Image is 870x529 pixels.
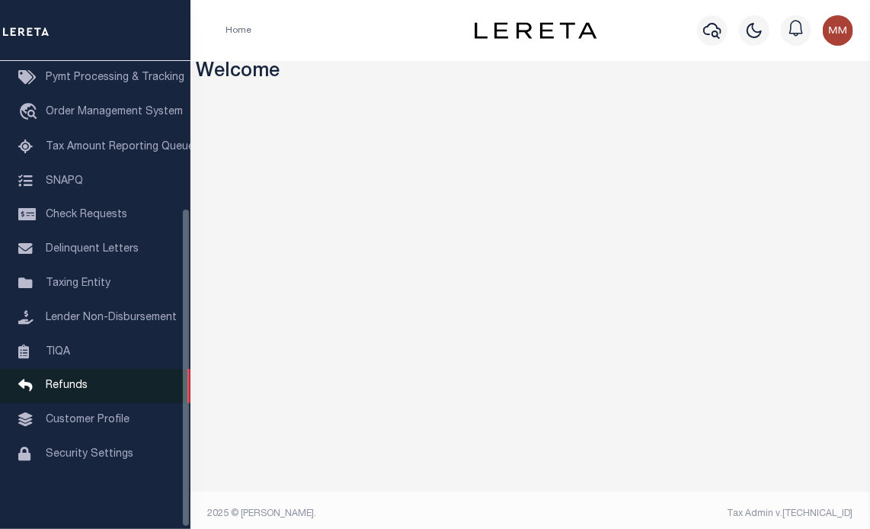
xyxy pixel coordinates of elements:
[46,175,83,186] span: SNAPQ
[46,72,184,83] span: Pymt Processing & Tracking
[46,313,177,323] span: Lender Non-Disbursement
[46,278,110,289] span: Taxing Entity
[475,22,597,39] img: logo-dark.svg
[46,380,88,391] span: Refunds
[46,415,130,425] span: Customer Profile
[46,210,127,220] span: Check Requests
[46,244,139,255] span: Delinquent Letters
[46,107,183,117] span: Order Management System
[46,449,133,460] span: Security Settings
[823,15,853,46] img: svg+xml;base64,PHN2ZyB4bWxucz0iaHR0cDovL3d3dy53My5vcmcvMjAwMC9zdmciIHBvaW50ZXItZXZlbnRzPSJub25lIi...
[542,507,853,521] div: Tax Admin v.[TECHNICAL_ID]
[197,61,865,84] h3: Welcome
[197,507,531,521] div: 2025 © [PERSON_NAME].
[46,346,70,357] span: TIQA
[225,24,251,37] li: Home
[46,142,194,152] span: Tax Amount Reporting Queue
[18,103,43,123] i: travel_explore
